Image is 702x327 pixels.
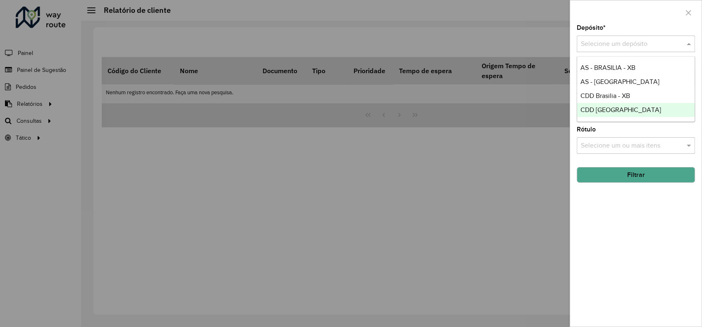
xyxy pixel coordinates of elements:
[577,23,606,33] label: Depósito
[580,92,630,99] span: CDD Brasilia - XB
[577,56,695,122] ng-dropdown-panel: Options list
[577,167,695,183] button: Filtrar
[577,124,596,134] label: Rótulo
[580,106,661,113] span: CDD [GEOGRAPHIC_DATA]
[580,64,635,71] span: AS - BRASILIA - XB
[580,78,659,85] span: AS - [GEOGRAPHIC_DATA]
